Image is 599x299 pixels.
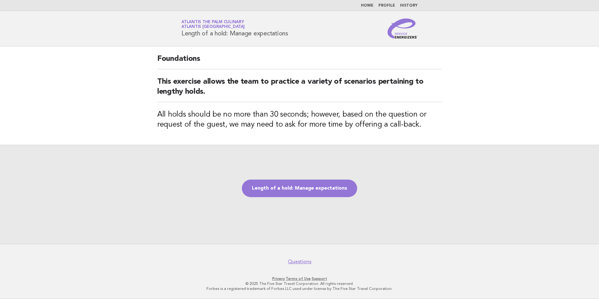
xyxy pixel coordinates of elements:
[400,4,418,8] a: History
[388,18,418,39] img: Service Energizers
[288,259,311,265] a: Questions
[108,276,491,281] p: · ·
[157,54,442,69] h2: Foundations
[361,4,373,8] a: Home
[181,20,288,37] h1: Length of a hold: Manage expectations
[157,77,442,102] h2: This exercise allows the team to practice a variety of scenarios pertaining to lengthy holds.
[286,276,311,281] a: Terms of Use
[108,286,491,291] p: Forbes is a registered trademark of Forbes LLC used under license by The Five Star Travel Corpora...
[108,281,491,286] p: © 2025 The Five Star Travel Corporation. All rights reserved.
[312,276,327,281] a: Support
[181,20,245,29] a: Atlantis The Palm CulinaryAtlantis [GEOGRAPHIC_DATA]
[378,4,395,8] a: Profile
[157,110,442,130] h3: All holds should be no more than 30 seconds; however, based on the question or request of the gue...
[181,25,245,29] span: Atlantis [GEOGRAPHIC_DATA]
[272,276,285,281] a: Privacy
[242,180,357,197] a: Length of a hold: Manage expectations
